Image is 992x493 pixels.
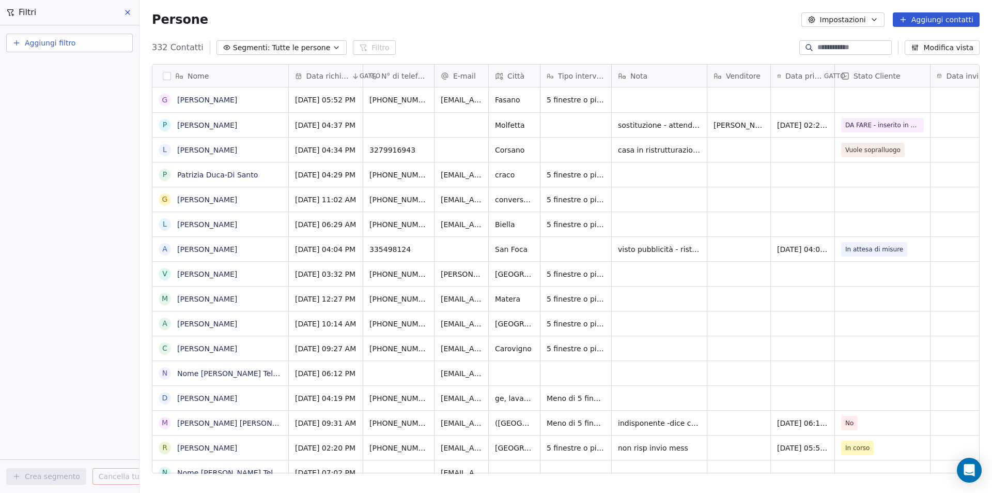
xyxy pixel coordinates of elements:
span: Matera [495,294,534,304]
a: [PERSON_NAME] [177,320,237,328]
div: L [163,219,167,230]
span: Meno di 5 finestre [547,418,605,428]
font: Nome [188,72,209,80]
span: [EMAIL_ADDRESS][DOMAIN_NAME] [441,219,482,230]
span: 5 finestre o più di 5 [547,195,605,205]
font: Persone [152,12,208,27]
span: [DATE] 02:26 PM [777,120,828,130]
div: M [162,293,168,304]
font: Modifica vista [923,43,973,52]
span: ge, lavagna [495,393,534,404]
div: Apri Intercom Messenger [957,458,982,483]
span: [PHONE_NUMBER] [369,269,428,279]
span: [DATE] 04:34 PM [295,145,357,155]
span: In corso [845,443,870,453]
span: craco [495,170,534,180]
span: 3279916943 [369,145,428,155]
span: 5 finestre o più di 5 [547,443,605,453]
span: [PHONE_NUMBER] [369,294,428,304]
font: Città [507,72,524,80]
span: [PHONE_NUMBER] [369,443,428,453]
div: P [163,169,167,180]
span: 335498124 [369,244,428,255]
span: [DATE] 06:29 AM [295,219,357,230]
a: [PERSON_NAME] [177,121,237,129]
span: [DATE] 06:12 PM [295,368,357,379]
font: Nota [630,72,647,80]
div: Città [489,65,540,87]
font: Aggiungi contatti [911,16,973,24]
font: Segmenti: [233,43,270,52]
font: GATTO [824,72,845,80]
span: [DATE] 12:27 PM [295,294,357,304]
span: [DATE] 05:50 PM [777,443,828,453]
font: GATTO [360,72,381,80]
div: C [162,343,167,354]
a: [PERSON_NAME] [177,96,237,104]
a: [PERSON_NAME] [177,196,237,204]
div: griglia [152,87,289,474]
div: Venditore [707,65,770,87]
font: 332 Contatti [152,42,204,52]
font: Tutte le persone [272,43,330,52]
font: Data richiesta [306,72,357,80]
span: non risp invio mess [618,443,701,453]
span: 5 finestre o più di 5 [547,343,605,354]
span: Meno di 5 finestre [547,393,605,404]
a: Patrizia Duca-Di Santo [177,171,258,179]
span: Fasano [495,95,534,105]
span: [PERSON_NAME] [714,120,764,130]
span: [PHONE_NUMBER] [369,418,428,428]
div: Nome [152,65,288,87]
span: [DATE] 04:04 PM [295,244,357,255]
span: [PHONE_NUMBER] [369,393,428,404]
span: 5 finestre o più di 5 [547,219,605,230]
span: [PHONE_NUMBER] [369,343,428,354]
div: V [162,268,167,279]
span: 5 finestre o più di 5 [547,294,605,304]
div: Data primo contattoGATTO [771,65,834,87]
div: G [162,95,168,106]
a: [PERSON_NAME] [177,270,237,278]
div: L [163,144,167,155]
span: DA FARE - inserito in cartella [845,120,920,130]
span: indisponente -dice che non ha tempo per concentrarsi su queste cose [618,418,701,428]
span: Molfetta [495,120,534,130]
div: Data richiestaGATTO [289,65,363,87]
span: No [845,418,854,428]
div: M [162,417,168,428]
button: Cancella tutto [92,468,156,485]
span: San Foca [495,244,534,255]
span: Carovigno [495,343,534,354]
a: [PERSON_NAME] [177,220,237,229]
span: visto pubblicità - ristrutt - persiane alluminio (credo voglia elettrocolore) + pvc bianco + vetr... [618,244,701,255]
a: [PERSON_NAME] [177,146,237,154]
div: Nota [612,65,707,87]
span: [GEOGRAPHIC_DATA] [495,269,534,279]
div: E-mail [435,65,488,87]
span: [EMAIL_ADDRESS][DOMAIN_NAME] [441,319,482,329]
div: G [162,194,168,205]
span: Corsano [495,145,534,155]
span: [PHONE_NUMBER] [369,95,428,105]
span: [DATE] 11:02 AM [295,195,357,205]
span: [DATE] 09:27 AM [295,343,357,354]
div: P [163,119,167,130]
span: [DATE] 04:19 PM [295,393,357,404]
span: [DATE] 09:31 AM [295,418,357,428]
a: [PERSON_NAME] [177,295,237,303]
div: N° di telefono [363,65,434,87]
span: [EMAIL_ADDRESS][DOMAIN_NAME] [441,343,482,354]
span: [PHONE_NUMBER] [369,219,428,230]
span: [DATE] 10:14 AM [295,319,357,329]
span: [DATE] 06:12 PM [777,418,828,428]
a: [PERSON_NAME] [177,394,237,402]
span: [EMAIL_ADDRESS][DOMAIN_NAME] [441,418,482,428]
span: [DATE] 04:37 PM [295,120,357,130]
span: sostituzione - attende chiamata 27/8 dalle 9 alle 10 [618,120,701,130]
font: Cancella tutto [99,472,149,481]
span: 5 finestre o più di 5 [547,170,605,180]
span: [PHONE_NUMBER] [369,319,428,329]
span: [PHONE_NUMBER] [369,170,428,180]
div: Tipo intervento [540,65,611,87]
